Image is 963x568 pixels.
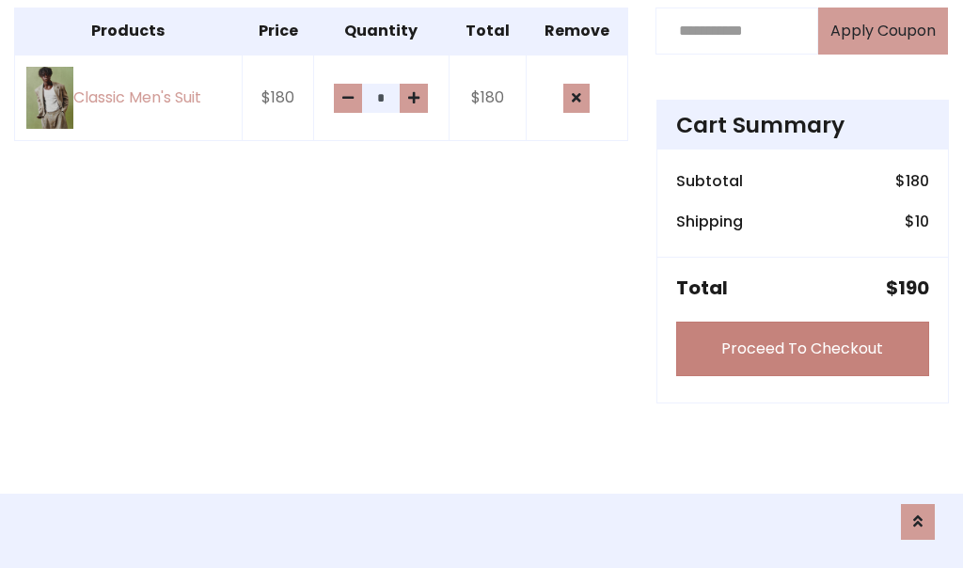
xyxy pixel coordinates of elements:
[676,322,929,376] a: Proceed To Checkout
[676,213,743,230] h6: Shipping
[818,8,948,55] button: Apply Coupon
[26,67,230,130] a: Classic Men's Suit
[15,8,243,55] th: Products
[449,55,526,141] td: $180
[676,112,929,138] h4: Cart Summary
[676,276,728,299] h5: Total
[915,211,929,232] span: 10
[905,213,929,230] h6: $
[898,275,929,301] span: 190
[886,276,929,299] h5: $
[906,170,929,192] span: 180
[449,8,526,55] th: Total
[242,55,314,141] td: $180
[242,8,314,55] th: Price
[676,172,743,190] h6: Subtotal
[314,8,449,55] th: Quantity
[526,8,627,55] th: Remove
[895,172,929,190] h6: $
